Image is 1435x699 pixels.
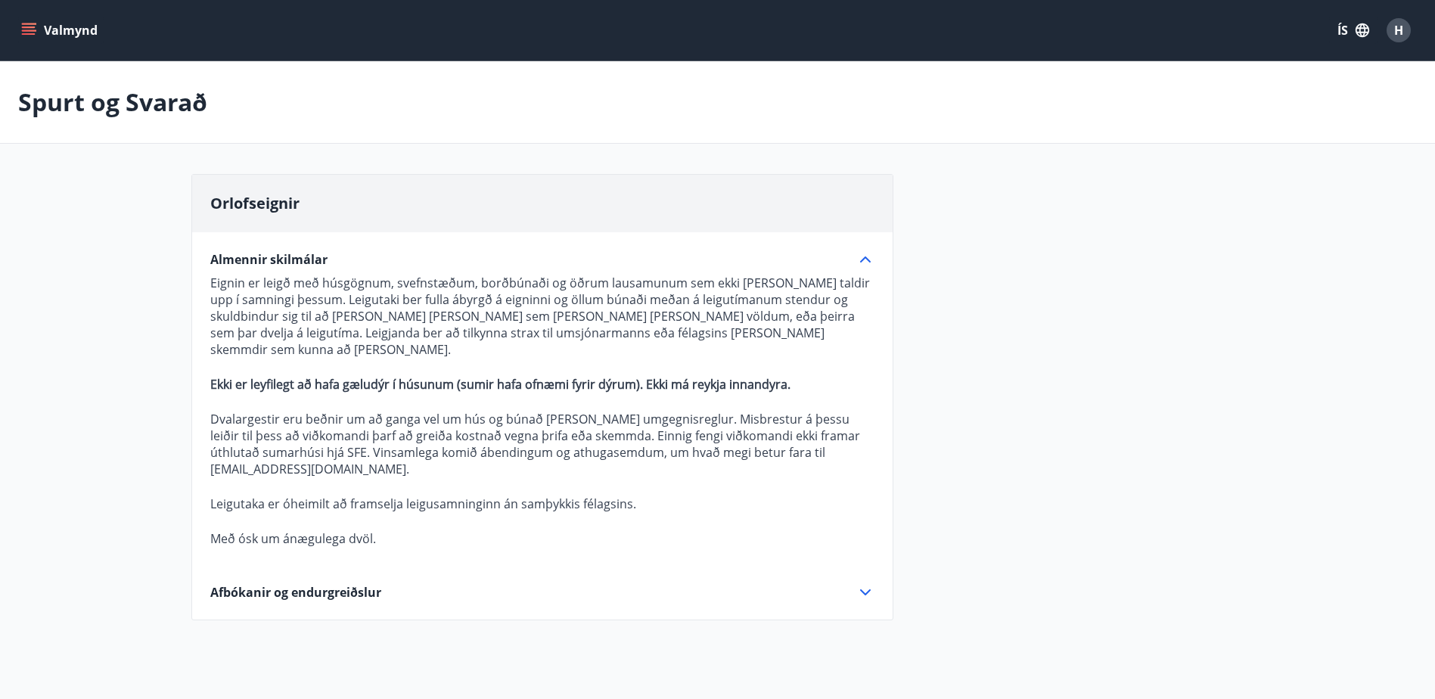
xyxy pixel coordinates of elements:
[1394,22,1403,39] span: H
[210,250,874,269] div: Almennir skilmálar
[210,411,874,477] p: Dvalargestir eru beðnir um að ganga vel um hús og búnað [PERSON_NAME] umgegnisreglur. Misbrestur ...
[210,269,874,565] div: Almennir skilmálar
[18,85,207,119] p: Spurt og Svarað
[210,193,300,213] span: Orlofseignir
[1381,12,1417,48] button: H
[1329,17,1378,44] button: ÍS
[18,17,104,44] button: menu
[210,530,874,547] p: Með ósk um ánægulega dvöl.
[210,584,381,601] span: Afbókanir og endurgreiðslur
[210,376,790,393] strong: Ekki er leyfilegt að hafa gæludýr í húsunum (sumir hafa ofnæmi fyrir dýrum). Ekki má reykja innan...
[210,275,874,358] p: Eignin er leigð með húsgögnum, svefnstæðum, borðbúnaði og öðrum lausamunum sem ekki [PERSON_NAME]...
[210,251,328,268] span: Almennir skilmálar
[210,496,874,512] p: Leigutaka er óheimilt að framselja leigusamninginn án samþykkis félagsins.
[210,583,874,601] div: Afbókanir og endurgreiðslur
